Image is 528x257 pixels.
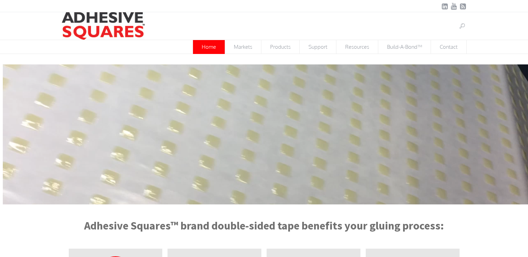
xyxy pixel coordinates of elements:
[378,40,431,54] span: Build-A-Bond™
[300,40,336,54] a: Support
[261,40,299,54] span: Products
[193,40,225,54] a: Home
[451,3,458,10] a: YouTube
[225,40,261,54] span: Markets
[336,40,378,54] span: Resources
[84,219,444,233] strong: Adhesive Squares™ brand double-sided tape benefits your gluing process:
[460,3,467,10] a: RSSFeed
[431,40,466,54] span: Contact
[441,3,448,10] a: LinkedIn
[62,12,145,40] img: Adhesive Squares™
[378,40,431,54] a: Build-A-Bond™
